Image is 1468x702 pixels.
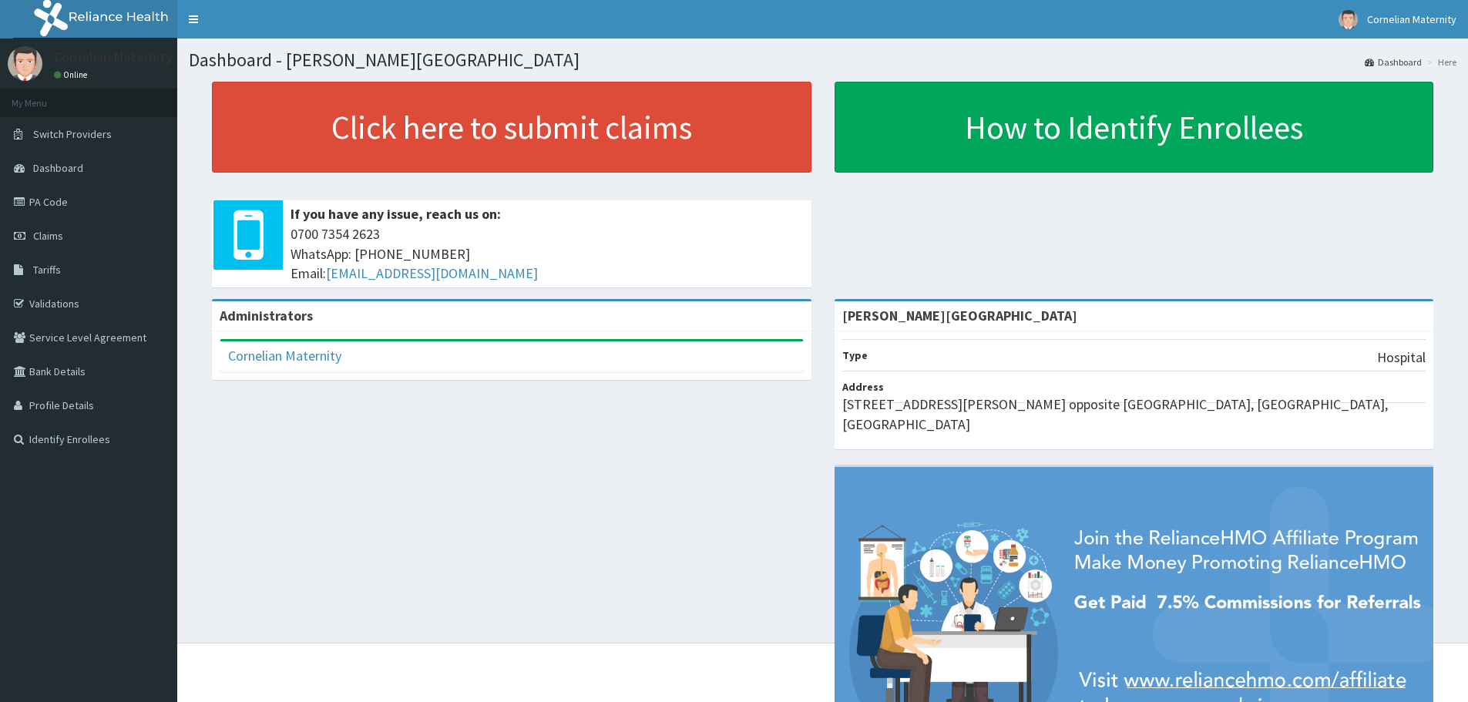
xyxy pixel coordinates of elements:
[212,82,811,173] a: Click here to submit claims
[33,161,83,175] span: Dashboard
[8,46,42,81] img: User Image
[54,69,91,80] a: Online
[1339,10,1358,29] img: User Image
[33,263,61,277] span: Tariffs
[842,395,1426,434] p: [STREET_ADDRESS][PERSON_NAME] opposite [GEOGRAPHIC_DATA], [GEOGRAPHIC_DATA], [GEOGRAPHIC_DATA]
[291,224,804,284] span: 0700 7354 2623 WhatsApp: [PHONE_NUMBER] Email:
[835,82,1434,173] a: How to Identify Enrollees
[1367,12,1456,26] span: Cornelian Maternity
[228,347,341,364] a: Cornelian Maternity
[1365,55,1422,69] a: Dashboard
[54,50,173,64] p: Cornelian Maternity
[1377,348,1426,368] p: Hospital
[326,264,538,282] a: [EMAIL_ADDRESS][DOMAIN_NAME]
[33,229,63,243] span: Claims
[189,50,1456,70] h1: Dashboard - [PERSON_NAME][GEOGRAPHIC_DATA]
[291,205,501,223] b: If you have any issue, reach us on:
[1423,55,1456,69] li: Here
[842,348,868,362] b: Type
[842,380,884,394] b: Address
[842,307,1077,324] strong: [PERSON_NAME][GEOGRAPHIC_DATA]
[33,127,112,141] span: Switch Providers
[220,307,313,324] b: Administrators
